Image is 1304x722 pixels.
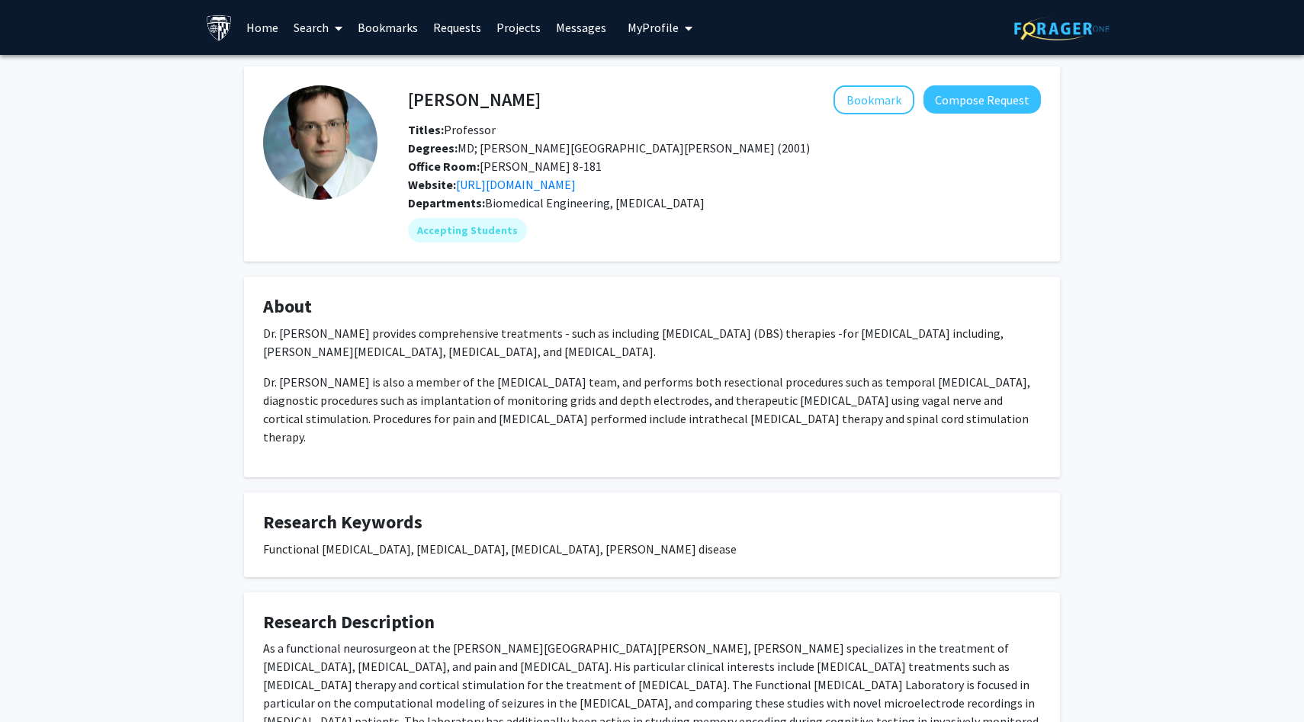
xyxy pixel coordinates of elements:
[628,20,679,35] span: My Profile
[408,159,480,174] b: Office Room:
[408,140,810,156] span: MD; [PERSON_NAME][GEOGRAPHIC_DATA][PERSON_NAME] (2001)
[1014,17,1110,40] img: ForagerOne Logo
[263,85,377,200] img: Profile Picture
[263,373,1041,446] p: Dr. [PERSON_NAME] is also a member of the [MEDICAL_DATA] team, and performs both resectional proc...
[489,1,548,54] a: Projects
[408,140,458,156] b: Degrees:
[263,296,1041,318] h4: About
[263,540,1041,558] div: Functional [MEDICAL_DATA], [MEDICAL_DATA], [MEDICAL_DATA], [PERSON_NAME] disease
[408,159,602,174] span: [PERSON_NAME] 8-181
[833,85,914,114] button: Add William Anderson to Bookmarks
[263,611,1041,634] h4: Research Description
[263,512,1041,534] h4: Research Keywords
[408,122,444,137] b: Titles:
[485,195,705,210] span: Biomedical Engineering, [MEDICAL_DATA]
[426,1,489,54] a: Requests
[11,653,65,711] iframe: Chat
[548,1,614,54] a: Messages
[408,122,496,137] span: Professor
[408,85,541,114] h4: [PERSON_NAME]
[286,1,350,54] a: Search
[923,85,1041,114] button: Compose Request to William Anderson
[408,195,485,210] b: Departments:
[206,14,233,41] img: Johns Hopkins University Logo
[239,1,286,54] a: Home
[408,218,527,242] mat-chip: Accepting Students
[456,177,576,192] a: Opens in a new tab
[263,324,1041,361] p: Dr. [PERSON_NAME] provides comprehensive treatments - such as including [MEDICAL_DATA] (DBS) ther...
[408,177,456,192] b: Website:
[350,1,426,54] a: Bookmarks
